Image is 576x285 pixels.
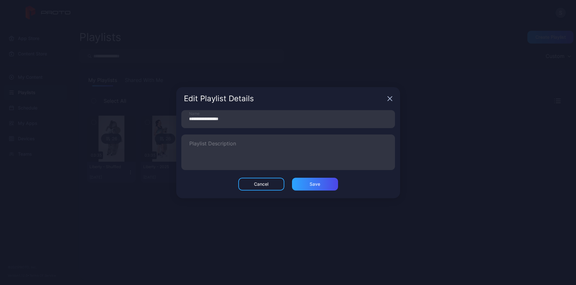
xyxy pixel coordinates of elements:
div: Save [310,182,320,187]
div: Edit Playlist Details [184,95,385,102]
input: Name [181,110,395,128]
button: Cancel [238,178,284,191]
button: Save [292,178,338,191]
div: Cancel [254,182,268,187]
textarea: Playlist Description [189,141,387,163]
